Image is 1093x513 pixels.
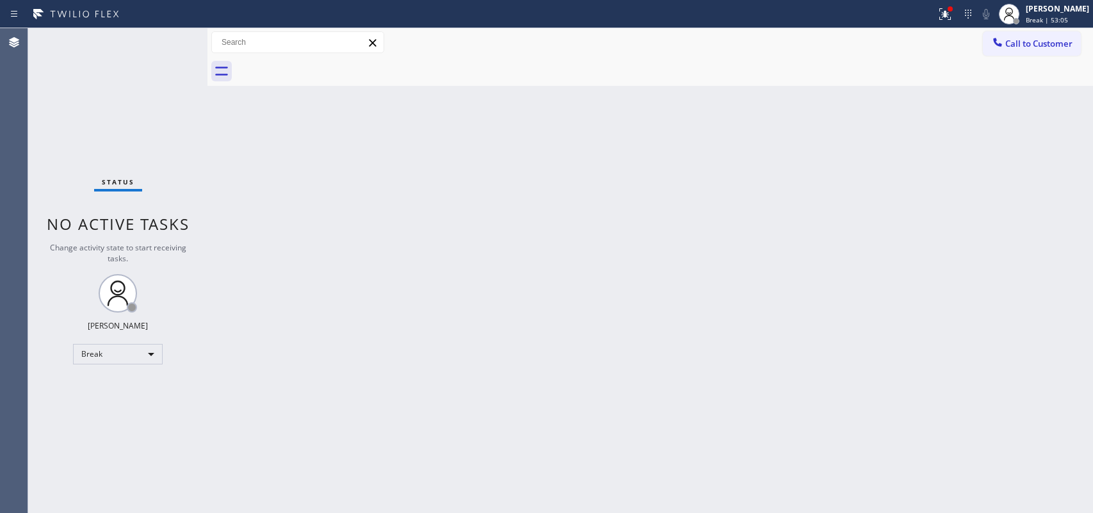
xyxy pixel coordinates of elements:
[212,32,384,53] input: Search
[47,213,190,234] span: No active tasks
[50,242,186,264] span: Change activity state to start receiving tasks.
[983,31,1081,56] button: Call to Customer
[88,320,148,331] div: [PERSON_NAME]
[102,177,134,186] span: Status
[977,5,995,23] button: Mute
[1005,38,1073,49] span: Call to Customer
[1026,3,1089,14] div: [PERSON_NAME]
[1026,15,1068,24] span: Break | 53:05
[73,344,163,364] div: Break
